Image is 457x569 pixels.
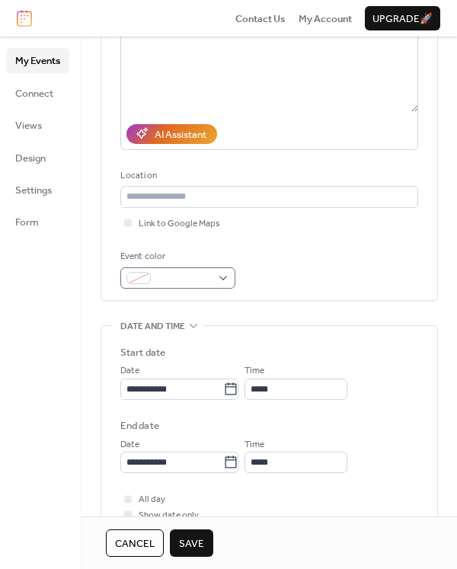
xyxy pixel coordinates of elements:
div: Event color [120,249,232,264]
button: Upgrade🚀 [365,6,440,30]
span: Link to Google Maps [139,216,220,232]
div: End date [120,418,159,433]
div: Start date [120,345,165,360]
button: Save [170,529,213,557]
span: Date [120,437,139,452]
a: Views [6,113,69,137]
a: Form [6,209,69,234]
span: Date and time [120,319,185,334]
span: Date [120,363,139,379]
a: My Events [6,48,69,72]
span: Contact Us [235,11,286,27]
span: Save [179,536,204,551]
span: Design [15,151,46,166]
a: Connect [6,81,69,105]
a: Design [6,145,69,170]
a: Settings [6,177,69,202]
span: All day [139,492,165,507]
span: Time [244,437,264,452]
span: Connect [15,86,53,101]
a: My Account [299,11,352,26]
span: Views [15,118,42,133]
span: Cancel [115,536,155,551]
div: Location [120,168,415,184]
button: Cancel [106,529,164,557]
div: AI Assistant [155,127,206,142]
span: Upgrade 🚀 [372,11,433,27]
span: My Account [299,11,352,27]
span: My Events [15,53,60,69]
span: Time [244,363,264,379]
span: Settings [15,183,52,198]
img: logo [17,10,32,27]
a: Contact Us [235,11,286,26]
span: Show date only [139,508,199,523]
button: AI Assistant [126,124,217,144]
span: Form [15,215,39,230]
